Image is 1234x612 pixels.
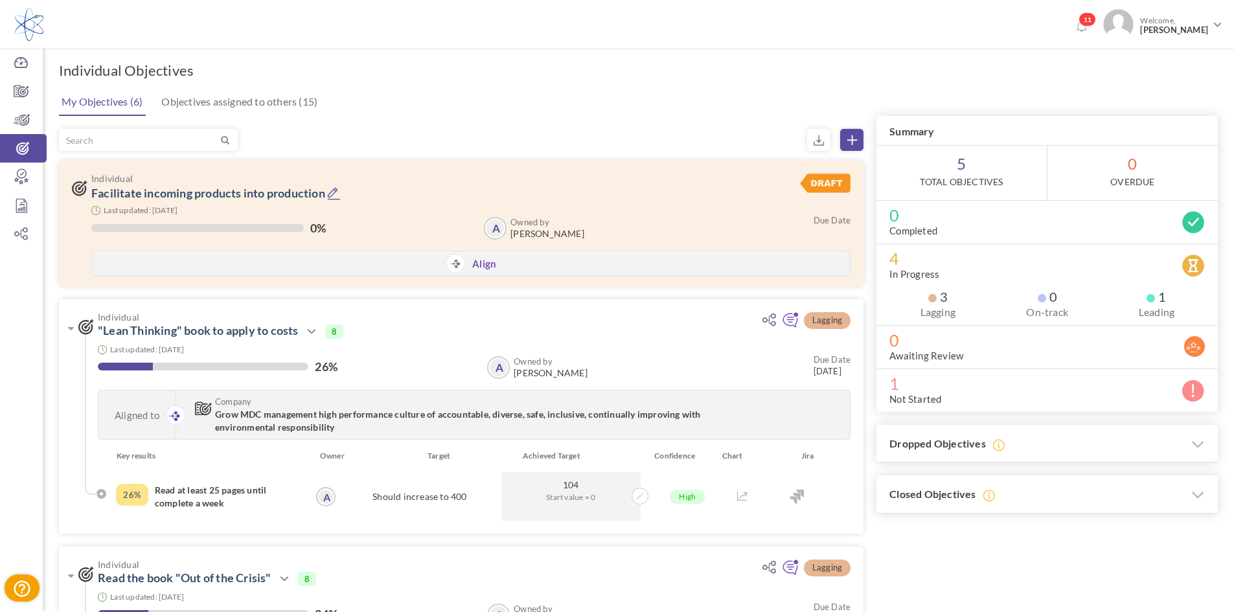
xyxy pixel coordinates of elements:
span: Individual [98,312,740,322]
a: A [488,357,508,378]
span: 0 [889,334,1205,346]
div: Aligned to [98,391,176,440]
h3: Closed Objectives [876,475,1218,514]
a: Photo Welcome,[PERSON_NAME] [1098,4,1228,42]
div: Completed Percentage [116,484,148,506]
label: 0% [310,221,326,234]
label: Not Started [889,392,941,405]
a: A [317,488,334,505]
h1: Individual Objectives [59,62,194,80]
a: Add continuous feedback [782,318,799,330]
div: Should increase to 400 [346,472,493,521]
span: Individual [91,174,740,183]
span: 4 [889,252,1205,265]
small: Due Date [814,602,851,612]
div: Owner [312,449,361,462]
h3: Dropped Objectives [876,425,1218,463]
a: Add continuous feedback [782,565,799,577]
img: Logo [15,8,43,41]
input: Search [60,130,218,150]
span: 8 [325,324,343,339]
a: "Lean Thinking" book to apply to costs [98,323,299,337]
span: High [670,490,705,504]
label: Lagging [889,306,986,319]
a: A [485,218,505,238]
div: Key results [107,449,312,462]
label: In Progress [889,267,939,280]
span: 5 [876,146,1046,200]
small: [DATE] [814,354,851,377]
a: Create Objective [840,129,863,151]
label: On-track [999,306,1095,319]
small: Last updated: [DATE] [104,205,177,215]
span: 0 [889,209,1205,221]
span: Grow MDC management high performance culture of accountable, diverse, safe, inclusive, continuall... [215,409,701,433]
a: Facilitate incoming products into production [91,186,325,200]
label: Leading [1108,306,1205,319]
a: Edit Objective [327,186,341,202]
h3: Summary [876,116,1218,146]
span: 3 [928,290,948,303]
span: Start value = 0 [508,491,634,503]
label: 26% [315,360,337,373]
b: Owned by [514,356,553,367]
span: [PERSON_NAME] [1140,25,1208,35]
a: Update achivements [628,489,645,501]
a: Notifications [1071,17,1091,38]
b: Owned by [510,217,549,227]
h4: Read at least 25 pages until complete a week [155,484,300,510]
a: Align [472,258,496,271]
span: [PERSON_NAME] [510,229,584,239]
span: 104 [508,479,634,491]
a: My Objectives (6) [58,89,146,116]
small: Due Date [814,354,851,365]
label: Awaiting Review [889,349,963,362]
label: Completed [889,224,937,237]
small: Last updated: [DATE] [110,345,184,354]
span: 1 [1147,290,1166,303]
div: Chart [716,449,772,462]
div: Achieved Target [503,449,645,462]
a: Objectives assigned to others (15) [158,89,321,115]
img: DraftStatus.svg [800,174,851,193]
span: Individual [98,560,740,569]
a: Read the book "Out of the Crisis" [98,571,271,585]
small: Due Date [814,215,851,225]
div: Jira [772,449,843,462]
label: Total Objectives [920,176,1003,188]
span: Company [215,397,740,406]
span: Lagging [804,312,851,329]
span: Lagging [804,560,851,576]
div: Target [361,449,503,462]
span: 0 [1047,146,1218,200]
img: Jira Integration [790,490,804,504]
small: Last updated: [DATE] [110,592,184,602]
span: 11 [1079,12,1096,27]
img: Photo [1103,9,1134,40]
span: [PERSON_NAME] [514,368,588,378]
div: Confidence [645,449,715,462]
span: 1 [889,377,1205,390]
small: Export [807,129,830,151]
span: 8 [298,572,316,586]
span: Welcome, [1134,9,1211,41]
span: 0 [1038,290,1057,303]
label: OverDue [1110,176,1154,188]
